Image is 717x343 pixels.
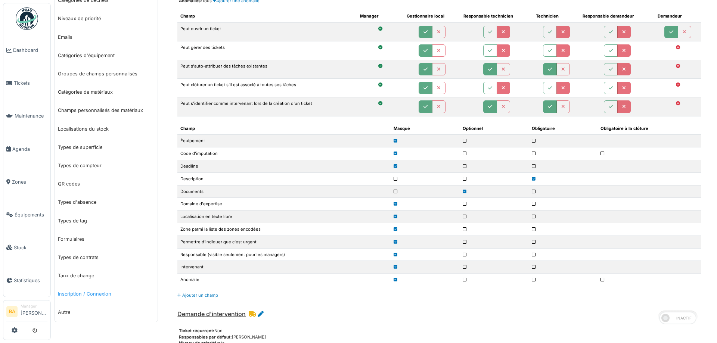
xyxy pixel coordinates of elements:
[177,22,357,41] td: Peut ouvrir un ticket
[21,303,47,319] li: [PERSON_NAME]
[55,83,158,101] a: Catégories de matériaux
[15,112,47,119] span: Maintenance
[55,28,158,46] a: Emails
[55,303,158,321] a: Autre
[177,223,390,236] td: Zone parmi la liste des zones encodées
[460,122,529,135] th: Optionnel
[179,328,214,333] span: Ticket récurrent:
[580,10,655,22] th: Responsable demandeur
[55,266,158,285] a: Taux de change
[597,122,701,135] th: Obligatoire à la clôture
[55,175,158,193] a: QR codes
[177,147,390,160] td: Code d'imputation
[55,212,158,230] a: Types de tag
[55,285,158,303] a: Inscription / Connexion
[404,10,460,22] th: Gestionnaire local
[177,261,390,274] td: Intervenant
[14,79,47,87] span: Tickets
[55,230,158,248] a: Formulaires
[21,303,47,309] div: Manager
[655,10,701,22] th: Demandeur
[177,41,357,60] td: Peut gérer des tickets
[55,138,158,156] a: Types de superficie
[55,9,158,28] a: Niveaux de priorité
[55,46,158,65] a: Catégories d'équipement
[177,236,390,248] td: Permettre d'indiquer que c'est urgent
[3,231,50,264] a: Stock
[16,7,38,30] img: Badge_color-CXgf-gQk.svg
[14,277,47,284] span: Statistiques
[391,122,460,135] th: Masqué
[179,334,701,340] div: [PERSON_NAME]
[460,10,533,22] th: Responsable technicien
[177,122,390,135] th: Champ
[6,303,47,321] a: BA Manager[PERSON_NAME]
[529,122,598,135] th: Obligatoire
[14,244,47,251] span: Stock
[177,198,390,211] td: Domaine d'expertise
[179,328,701,334] div: Non
[177,79,357,97] td: Peut clôturer un ticket s'il est associé à toutes ses tâches
[55,248,158,266] a: Types de contrats
[55,193,158,211] a: Types d'absence
[177,185,390,198] td: Documents
[12,178,47,185] span: Zones
[177,172,390,185] td: Description
[179,334,232,340] span: Responsables par défaut:
[15,211,47,218] span: Équipements
[177,160,390,173] td: Deadline
[177,211,390,223] td: Localisation en texte libre
[3,264,50,297] a: Statistiques
[177,310,246,318] span: Demande d'intervention
[533,10,580,22] th: Technicien
[357,10,404,22] th: Manager
[177,60,357,79] td: Peut s'auto-attribuer des tâches existantes
[3,100,50,132] a: Maintenance
[55,101,158,119] a: Champs personnalisés des matériaux
[55,156,158,175] a: Types de compteur
[177,248,390,261] td: Responsable (visible seulement pour les managers)
[177,97,357,116] td: Peut s'identifier comme intervenant lors de la création d'un ticket
[3,34,50,67] a: Dashboard
[3,198,50,231] a: Équipements
[177,293,218,298] a: Ajouter un champ
[13,47,47,54] span: Dashboard
[177,274,390,286] td: Anomalie
[177,135,390,147] td: Équipement
[6,306,18,317] li: BA
[55,120,158,138] a: Localisations du stock
[177,10,357,22] th: Champ
[55,65,158,83] a: Groupes de champs personnalisés
[3,165,50,198] a: Zones
[3,132,50,165] a: Agenda
[12,146,47,153] span: Agenda
[3,67,50,100] a: Tickets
